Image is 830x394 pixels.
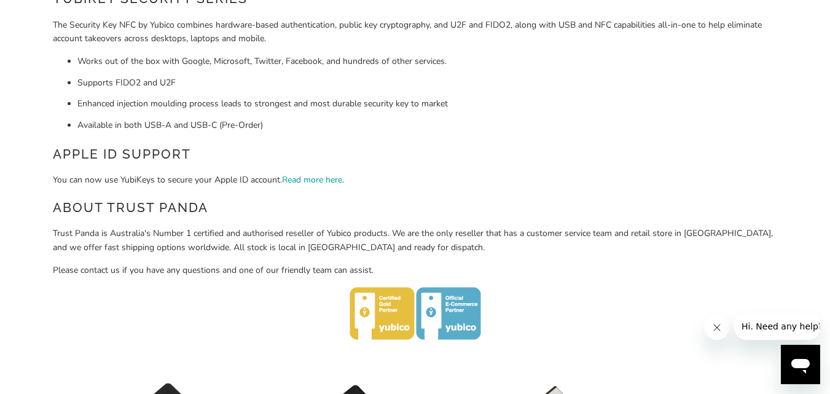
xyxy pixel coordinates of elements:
[53,264,778,277] p: Please contact us if you have any questions and one of our friendly team can assist.
[53,227,778,254] p: Trust Panda is Australia's Number 1 certified and authorised reseller of Yubico products. We are ...
[781,345,820,384] iframe: Button to launch messaging window
[705,315,729,340] iframe: Close message
[282,174,342,186] a: Read more here
[77,119,778,132] li: Available in both USB-A and USB-C (Pre-Order)
[7,9,88,18] span: Hi. Need any help?
[77,97,778,111] li: Enhanced injection moulding process leads to strongest and most durable security key to market
[53,144,778,164] h2: Apple ID Support
[53,173,778,187] p: You can now use YubiKeys to secure your Apple ID account. .
[77,76,778,90] li: Supports FIDO2 and U2F
[734,313,820,340] iframe: Message from company
[53,198,778,218] h2: About Trust Panda
[77,55,778,68] li: Works out of the box with Google, Microsoft, Twitter, Facebook, and hundreds of other services.
[53,18,778,46] p: The Security Key NFC by Yubico combines hardware-based authentication, public key cryptography, a...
